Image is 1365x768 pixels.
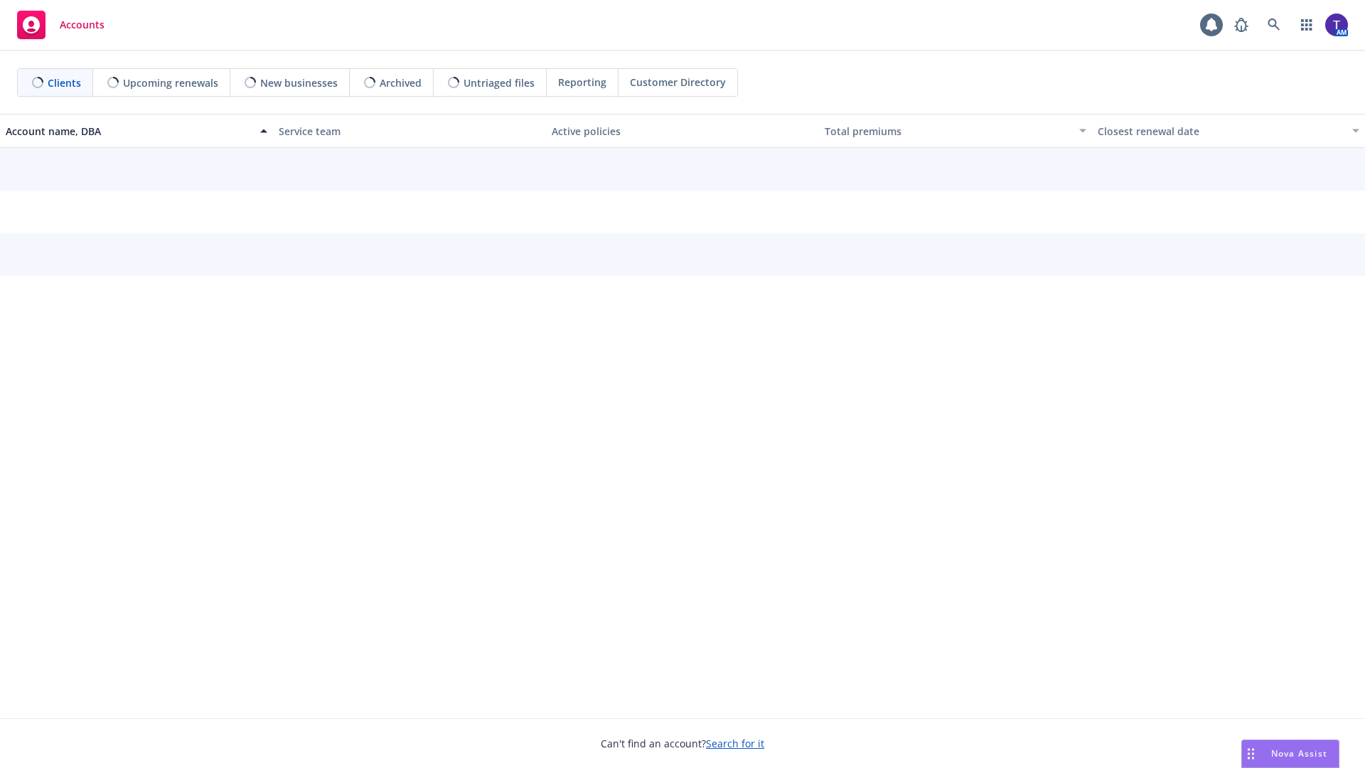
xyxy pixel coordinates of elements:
span: Clients [48,75,81,90]
span: Accounts [60,19,105,31]
a: Report a Bug [1227,11,1256,39]
span: Customer Directory [630,75,726,90]
div: Closest renewal date [1098,124,1344,139]
button: Service team [273,114,546,148]
button: Active policies [546,114,819,148]
a: Accounts [11,5,110,45]
button: Nova Assist [1241,740,1339,768]
span: Untriaged files [464,75,535,90]
a: Switch app [1292,11,1321,39]
div: Account name, DBA [6,124,252,139]
div: Active policies [552,124,813,139]
span: Reporting [558,75,606,90]
a: Search [1260,11,1288,39]
span: Archived [380,75,422,90]
a: Search for it [706,737,764,750]
img: photo [1325,14,1348,36]
span: Can't find an account? [601,736,764,751]
span: Nova Assist [1271,747,1327,759]
div: Drag to move [1242,740,1260,767]
div: Total premiums [825,124,1071,139]
span: New businesses [260,75,338,90]
span: Upcoming renewals [123,75,218,90]
button: Closest renewal date [1092,114,1365,148]
div: Service team [279,124,540,139]
button: Total premiums [819,114,1092,148]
